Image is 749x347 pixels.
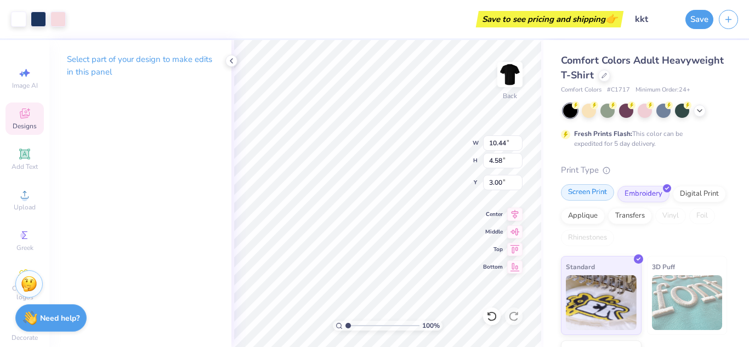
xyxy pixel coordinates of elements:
[499,64,521,86] img: Back
[5,284,44,302] span: Clipart & logos
[13,122,37,130] span: Designs
[626,8,680,30] input: Untitled Design
[12,81,38,90] span: Image AI
[605,12,617,25] span: 👉
[635,86,690,95] span: Minimum Order: 24 +
[16,243,33,252] span: Greek
[422,321,440,331] span: 100 %
[67,53,214,78] p: Select part of your design to make edits in this panel
[561,230,614,246] div: Rhinestones
[652,261,675,272] span: 3D Puff
[503,91,517,101] div: Back
[574,129,632,138] strong: Fresh Prints Flash:
[561,86,602,95] span: Comfort Colors
[483,211,503,218] span: Center
[479,11,621,27] div: Save to see pricing and shipping
[483,228,503,236] span: Middle
[607,86,630,95] span: # C1717
[689,208,715,224] div: Foil
[561,54,724,82] span: Comfort Colors Adult Heavyweight T-Shirt
[655,208,686,224] div: Vinyl
[561,184,614,201] div: Screen Print
[652,275,723,330] img: 3D Puff
[574,129,709,149] div: This color can be expedited for 5 day delivery.
[561,208,605,224] div: Applique
[617,186,669,202] div: Embroidery
[561,164,727,177] div: Print Type
[608,208,652,224] div: Transfers
[40,313,80,323] strong: Need help?
[673,186,726,202] div: Digital Print
[483,263,503,271] span: Bottom
[566,275,637,330] img: Standard
[12,333,38,342] span: Decorate
[14,203,36,212] span: Upload
[483,246,503,253] span: Top
[566,261,595,272] span: Standard
[685,10,713,29] button: Save
[12,162,38,171] span: Add Text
